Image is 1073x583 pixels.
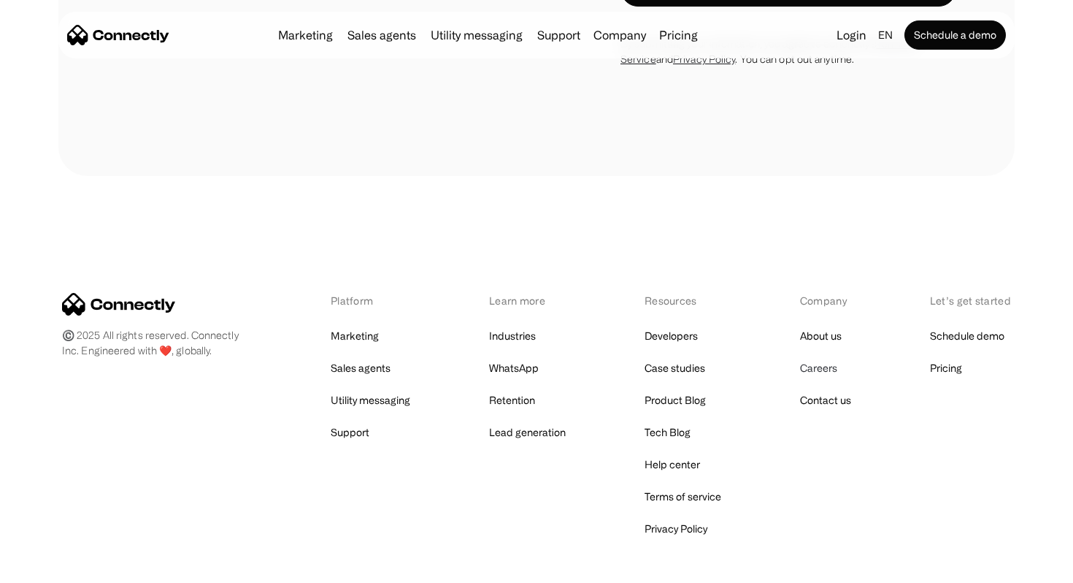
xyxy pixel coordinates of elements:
[645,454,700,475] a: Help center
[930,293,1011,308] div: Let’s get started
[645,422,691,443] a: Tech Blog
[531,29,586,41] a: Support
[645,390,706,411] a: Product Blog
[930,326,1004,346] a: Schedule demo
[653,29,704,41] a: Pricing
[800,293,851,308] div: Company
[800,358,837,378] a: Careers
[29,557,88,578] ul: Language list
[67,24,169,46] a: home
[800,390,851,411] a: Contact us
[645,293,721,308] div: Resources
[645,326,698,346] a: Developers
[331,293,410,308] div: Platform
[331,390,410,411] a: Utility messaging
[272,29,339,41] a: Marketing
[878,25,893,45] div: en
[331,422,369,443] a: Support
[831,25,872,45] a: Login
[489,326,536,346] a: Industries
[489,390,535,411] a: Retention
[331,358,391,378] a: Sales agents
[489,422,566,443] a: Lead generation
[593,25,646,45] div: Company
[425,29,528,41] a: Utility messaging
[645,519,707,539] a: Privacy Policy
[620,38,918,64] a: Terms of Service
[673,53,735,64] a: Privacy Policy
[645,358,705,378] a: Case studies
[489,293,566,308] div: Learn more
[331,326,379,346] a: Marketing
[15,556,88,578] aside: Language selected: English
[489,358,539,378] a: WhatsApp
[342,29,422,41] a: Sales agents
[930,358,962,378] a: Pricing
[645,487,721,507] a: Terms of service
[800,326,842,346] a: About us
[589,25,650,45] div: Company
[904,20,1006,50] a: Schedule a demo
[872,25,901,45] div: en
